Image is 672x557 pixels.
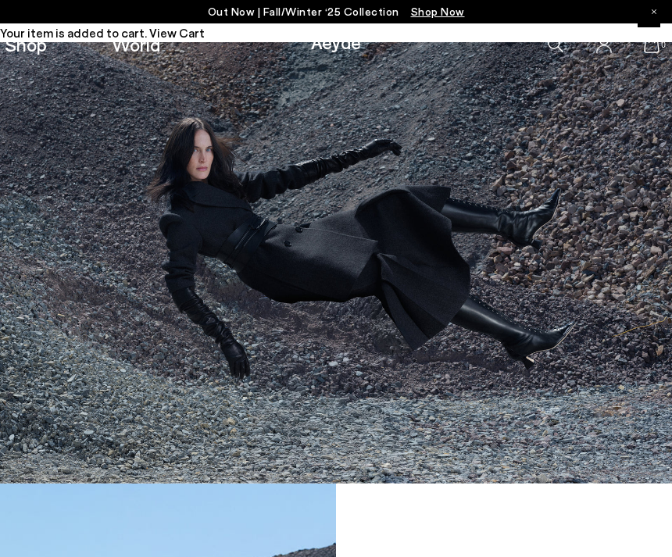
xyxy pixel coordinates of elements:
[411,5,465,18] span: Navigate to /collections/new-in
[112,35,160,54] a: World
[208,4,465,20] p: Out Now | Fall/Winter ‘25 Collection
[311,30,361,53] a: Aeyde
[5,35,47,54] a: Shop
[659,41,667,49] span: 0
[644,36,659,53] a: 0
